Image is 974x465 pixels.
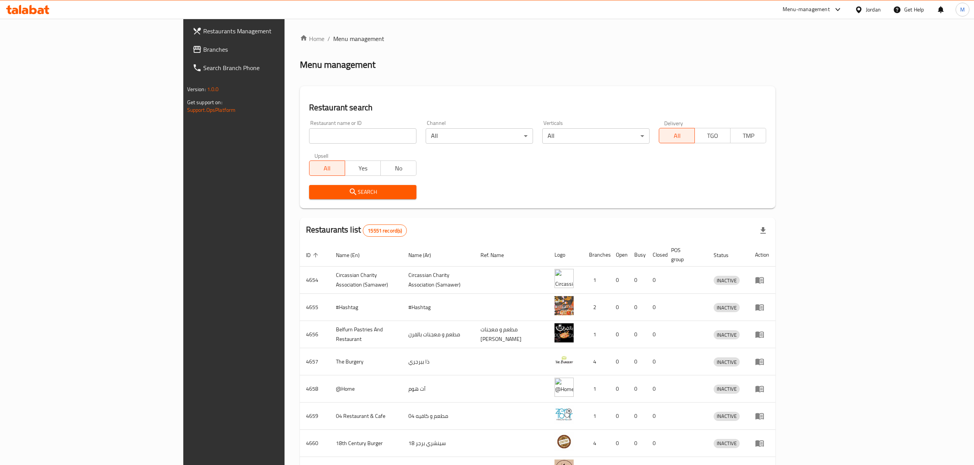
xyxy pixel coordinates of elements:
[554,350,574,370] img: The Burgery
[336,251,370,260] span: Name (En)
[610,348,628,375] td: 0
[647,348,665,375] td: 0
[714,358,740,367] span: INACTIVE
[186,22,346,40] a: Restaurants Management
[647,403,665,430] td: 0
[583,243,610,267] th: Branches
[610,430,628,457] td: 0
[330,403,402,430] td: 04 Restaurant & Cafe
[714,251,739,260] span: Status
[203,26,340,36] span: Restaurants Management
[866,5,881,14] div: Jordan
[548,243,583,267] th: Logo
[402,267,475,294] td: ​Circassian ​Charity ​Association​ (Samawer)
[315,187,410,197] span: Search
[628,375,647,403] td: 0
[755,439,769,448] div: Menu
[647,243,665,267] th: Closed
[583,375,610,403] td: 1
[306,224,407,237] h2: Restaurants list
[330,375,402,403] td: @Home
[333,34,384,43] span: Menu management
[309,185,416,199] button: Search
[187,105,236,115] a: Support.OpsPlatform
[402,348,475,375] td: ذا بيرجري
[755,357,769,366] div: Menu
[694,128,730,143] button: TGO
[714,385,740,393] span: INACTIVE
[647,294,665,321] td: 0
[384,163,413,174] span: No
[610,321,628,348] td: 0
[628,294,647,321] td: 0
[474,321,548,348] td: مطعم و معجنات [PERSON_NAME]
[671,246,699,264] span: POS group
[610,243,628,267] th: Open
[714,303,740,312] div: INACTIVE
[408,251,441,260] span: Name (Ar)
[330,294,402,321] td: #Hashtag
[186,59,346,77] a: Search Branch Phone
[554,323,574,342] img: Belfurn Pastries And Restaurant
[714,276,740,285] div: INACTIVE
[755,330,769,339] div: Menu
[480,251,514,260] span: Ref. Name
[345,160,381,176] button: Yes
[960,5,965,14] span: M
[300,59,375,71] h2: Menu management
[554,432,574,451] img: 18th Century Burger
[554,296,574,315] img: #Hashtag
[330,348,402,375] td: The Burgery
[402,403,475,430] td: مطعم و كافيه 04
[363,227,406,234] span: 15551 record(s)
[628,321,647,348] td: 0
[330,321,402,348] td: Belfurn Pastries And Restaurant
[314,153,329,158] label: Upsell
[714,330,740,339] div: INACTIVE
[714,412,740,421] span: INACTIVE
[583,348,610,375] td: 4
[754,221,772,240] div: Export file
[755,384,769,393] div: Menu
[309,160,345,176] button: All
[203,45,340,54] span: Branches
[755,303,769,312] div: Menu
[755,275,769,285] div: Menu
[402,375,475,403] td: آت هوم
[783,5,830,14] div: Menu-management
[714,331,740,339] span: INACTIVE
[734,130,763,141] span: TMP
[554,269,574,288] img: ​Circassian ​Charity ​Association​ (Samawer)
[300,34,776,43] nav: breadcrumb
[610,375,628,403] td: 0
[583,294,610,321] td: 2
[714,439,740,448] div: INACTIVE
[583,267,610,294] td: 1
[659,128,695,143] button: All
[187,97,222,107] span: Get support on:
[628,243,647,267] th: Busy
[647,375,665,403] td: 0
[610,294,628,321] td: 0
[647,267,665,294] td: 0
[610,403,628,430] td: 0
[628,267,647,294] td: 0
[348,163,378,174] span: Yes
[306,251,321,260] span: ID
[583,403,610,430] td: 1
[749,243,775,267] th: Action
[426,128,533,144] div: All
[610,267,628,294] td: 0
[309,128,416,144] input: Search for restaurant name or ID..
[628,430,647,457] td: 0
[583,430,610,457] td: 4
[664,120,683,126] label: Delivery
[402,321,475,348] td: مطعم و معجنات بالفرن
[583,321,610,348] td: 1
[207,84,219,94] span: 1.0.0
[628,348,647,375] td: 0
[330,267,402,294] td: ​Circassian ​Charity ​Association​ (Samawer)
[628,403,647,430] td: 0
